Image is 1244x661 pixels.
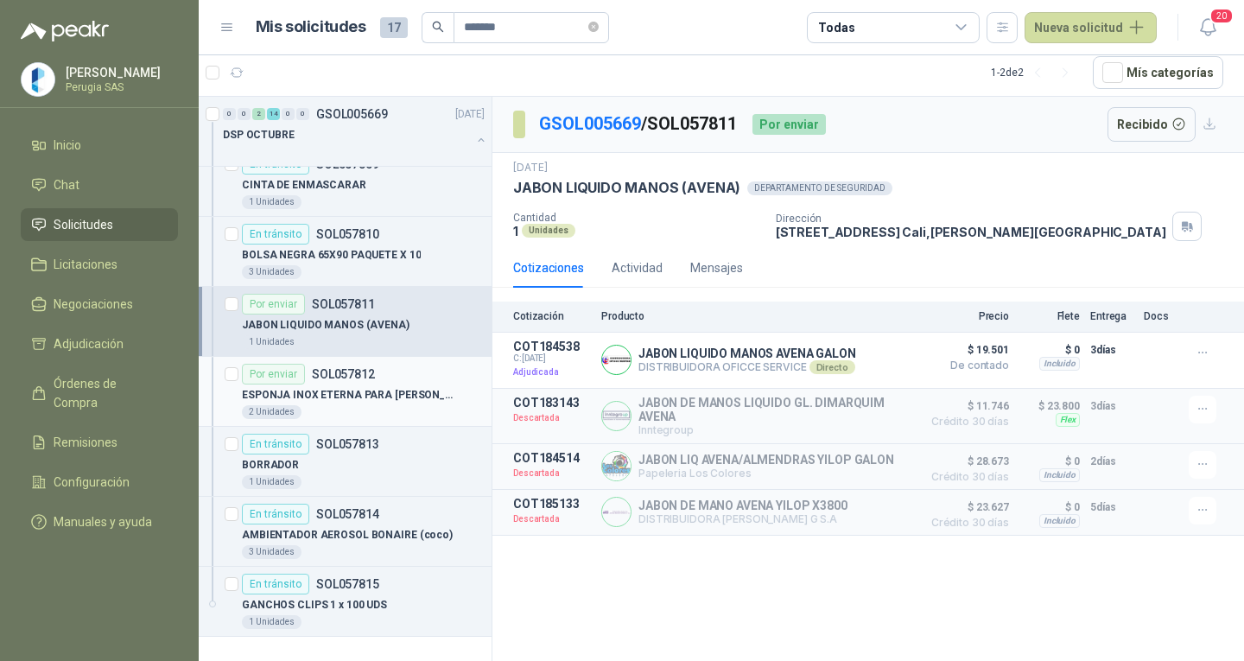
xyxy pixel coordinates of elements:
[242,247,421,264] p: BOLSA NEGRA 65X90 PAQUETE X 10
[776,213,1166,225] p: Dirección
[513,212,762,224] p: Cantidad
[22,63,54,96] img: Company Logo
[1039,357,1080,371] div: Incluido
[199,357,492,427] a: Por enviarSOL057812ESPONJA INOX ETERNA PARA [PERSON_NAME] ( FOTO)2 Unidades
[242,265,301,279] div: 3 Unidades
[380,17,408,38] span: 17
[21,505,178,538] a: Manuales y ayuda
[21,168,178,201] a: Chat
[242,457,299,474] p: BORRADOR
[432,21,444,33] span: search
[513,364,591,381] p: Adjudicada
[923,518,1009,528] span: Crédito 30 días
[513,224,518,238] p: 1
[1056,413,1080,427] div: Flex
[818,18,854,37] div: Todas
[316,578,379,590] p: SOL057815
[223,127,295,143] p: DSP OCTUBRE
[638,512,847,525] p: DISTRIBUIDORA [PERSON_NAME] G S.A
[21,208,178,241] a: Solicitudes
[513,258,584,277] div: Cotizaciones
[242,387,457,404] p: ESPONJA INOX ETERNA PARA [PERSON_NAME] ( FOTO)
[296,108,309,120] div: 0
[1019,451,1080,472] p: $ 0
[1019,310,1080,322] p: Flete
[21,129,178,162] a: Inicio
[513,511,591,528] p: Descartada
[638,360,856,374] p: DISTRIBUIDORA OFICCE SERVICE
[638,346,856,360] p: JABON LIQUIDO MANOS AVENA GALON
[54,473,130,492] span: Configuración
[21,248,178,281] a: Licitaciones
[513,451,591,465] p: COT184514
[923,472,1009,482] span: Crédito 30 días
[242,545,301,559] div: 3 Unidades
[1209,8,1234,24] span: 20
[54,433,117,452] span: Remisiones
[602,498,631,526] img: Company Logo
[809,360,855,374] div: Directo
[923,340,1009,360] span: $ 19.501
[923,360,1009,371] span: De contado
[638,453,894,467] p: JABON LIQ AVENA/ALMENDRAS YILOP GALON
[316,108,388,120] p: GSOL005669
[638,396,912,423] p: JABON DE MANOS LIQUIDO GL. DIMARQUIM AVENA
[21,327,178,360] a: Adjudicación
[242,195,301,209] div: 1 Unidades
[316,508,379,520] p: SOL057814
[747,181,892,195] div: DEPARTAMENTO DE SEGURIDAD
[1144,310,1178,322] p: Docs
[588,22,599,32] span: close-circle
[199,567,492,637] a: En tránsitoSOL057815GANCHOS CLIPS 1 x 100 UDS1 Unidades
[602,452,631,480] img: Company Logo
[1090,396,1133,416] p: 3 días
[242,434,309,454] div: En tránsito
[242,475,301,489] div: 1 Unidades
[1093,56,1223,89] button: Mís categorías
[21,367,178,419] a: Órdenes de Compra
[923,310,1009,322] p: Precio
[54,175,79,194] span: Chat
[242,317,409,334] p: JABON LIQUIDO MANOS (AVENA)
[513,497,591,511] p: COT185133
[455,106,485,123] p: [DATE]
[1108,107,1196,142] button: Recibido
[752,114,826,135] div: Por enviar
[66,82,174,92] p: Perugia SAS
[1039,468,1080,482] div: Incluido
[267,108,280,120] div: 14
[54,136,81,155] span: Inicio
[1192,12,1223,43] button: 20
[1090,340,1133,360] p: 3 días
[923,451,1009,472] span: $ 28.673
[242,615,301,629] div: 1 Unidades
[21,288,178,321] a: Negociaciones
[638,499,847,512] p: JABON DE MANO AVENA YILOP X3800
[316,228,379,240] p: SOL057810
[54,512,152,531] span: Manuales y ayuda
[1039,514,1080,528] div: Incluido
[513,396,591,410] p: COT183143
[513,179,740,197] p: JABON LIQUIDO MANOS (AVENA)
[242,527,453,543] p: AMBIENTADOR AEROSOL BONAIRE (coco)
[242,364,305,385] div: Por enviar
[21,21,109,41] img: Logo peakr
[54,334,124,353] span: Adjudicación
[54,215,113,234] span: Solicitudes
[223,104,488,159] a: 0 0 2 14 0 0 GSOL005669[DATE] DSP OCTUBRE
[1019,340,1080,360] p: $ 0
[199,147,492,217] a: En tránsitoSOL057809CINTA DE ENMASCARAR1 Unidades
[1090,310,1133,322] p: Entrega
[513,340,591,353] p: COT184538
[513,465,591,482] p: Descartada
[991,59,1079,86] div: 1 - 2 de 2
[638,467,894,480] p: Papeleria Los Colores
[54,295,133,314] span: Negociaciones
[1025,12,1157,43] button: Nueva solicitud
[513,353,591,364] span: C: [DATE]
[1090,497,1133,518] p: 5 días
[66,67,174,79] p: [PERSON_NAME]
[199,217,492,287] a: En tránsitoSOL057810BOLSA NEGRA 65X90 PAQUETE X 103 Unidades
[1019,396,1080,416] p: $ 23.800
[21,426,178,459] a: Remisiones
